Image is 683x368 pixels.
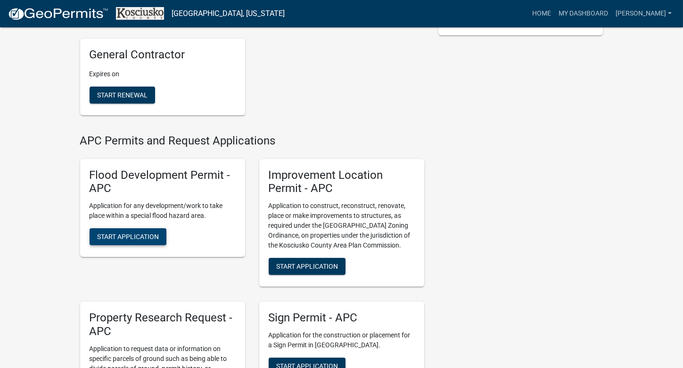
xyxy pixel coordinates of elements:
button: Start Renewal [90,87,155,104]
a: [GEOGRAPHIC_DATA], [US_STATE] [172,6,285,22]
img: Kosciusko County, Indiana [116,7,164,20]
button: Start Application [90,228,166,245]
h5: Flood Development Permit - APC [90,168,236,196]
h5: General Contractor [90,48,236,62]
a: My Dashboard [555,5,612,23]
p: Application for any development/work to take place within a special flood hazard area. [90,201,236,221]
wm-registration-list-section: My Contractor Registration Renewals [80,14,424,123]
p: Expires on [90,69,236,79]
a: [PERSON_NAME] [612,5,675,23]
span: Start Renewal [97,91,148,98]
span: Start Application [276,263,338,270]
button: Start Application [269,258,346,275]
h5: Sign Permit - APC [269,311,415,325]
h5: Property Research Request - APC [90,311,236,338]
span: Start Application [97,233,159,240]
h4: APC Permits and Request Applications [80,134,424,148]
h5: Improvement Location Permit - APC [269,168,415,196]
p: Application for the construction or placement for a Sign Permit in [GEOGRAPHIC_DATA]. [269,330,415,350]
p: Application to construct, reconstruct, renovate, place or make improvements to structures, as req... [269,201,415,250]
a: Home [528,5,555,23]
